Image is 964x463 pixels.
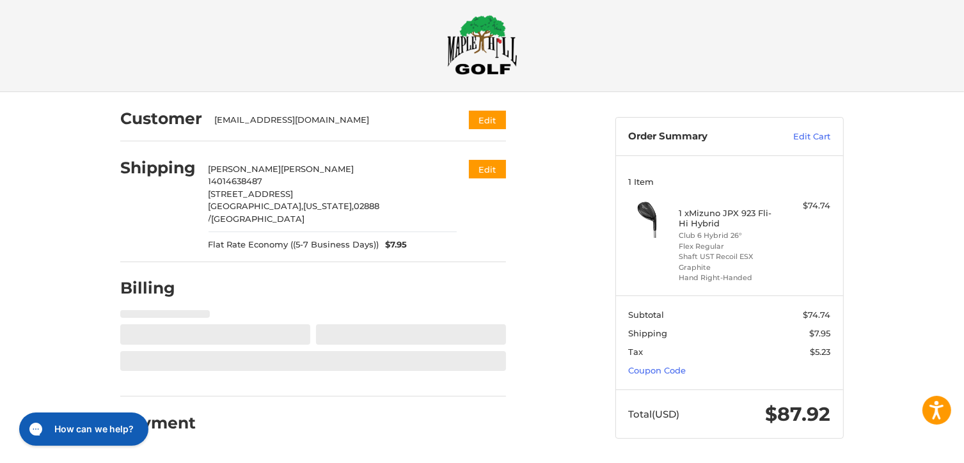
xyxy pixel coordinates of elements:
span: Flat Rate Economy ((5-7 Business Days)) [209,239,379,251]
li: Hand Right-Handed [679,272,777,283]
div: $74.74 [780,200,831,212]
h3: 1 Item [629,177,831,187]
button: Edit [469,160,506,178]
span: $7.95 [379,239,407,251]
button: Edit [469,111,506,129]
span: $7.95 [810,328,831,338]
span: [STREET_ADDRESS] [209,189,294,199]
span: [GEOGRAPHIC_DATA] [212,214,305,224]
div: [EMAIL_ADDRESS][DOMAIN_NAME] [215,114,445,127]
a: Edit Cart [766,130,831,143]
a: Coupon Code [629,365,686,375]
span: $5.23 [810,347,831,357]
h2: Customer [120,109,202,129]
img: Maple Hill Golf [447,15,518,75]
span: Shipping [629,328,668,338]
span: 02888 / [209,201,380,224]
span: [GEOGRAPHIC_DATA], [209,201,304,211]
h2: Payment [120,413,196,433]
li: Flex Regular [679,241,777,252]
span: [PERSON_NAME] [209,164,281,174]
span: $87.92 [766,402,831,426]
span: [US_STATE], [304,201,354,211]
span: [PERSON_NAME] [281,164,354,174]
li: Shaft UST Recoil ESX Graphite [679,251,777,272]
h3: Order Summary [629,130,766,143]
h4: 1 x Mizuno JPX 923 Fli-Hi Hybrid [679,208,777,229]
span: Total (USD) [629,408,680,420]
h2: Shipping [120,158,196,178]
h2: Billing [120,278,195,298]
span: $74.74 [803,310,831,320]
span: 14014638487 [209,176,263,186]
iframe: Google Customer Reviews [858,428,964,463]
span: Subtotal [629,310,665,320]
iframe: Gorgias live chat messenger [13,408,152,450]
li: Club 6 Hybrid 26° [679,230,777,241]
span: Tax [629,347,644,357]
